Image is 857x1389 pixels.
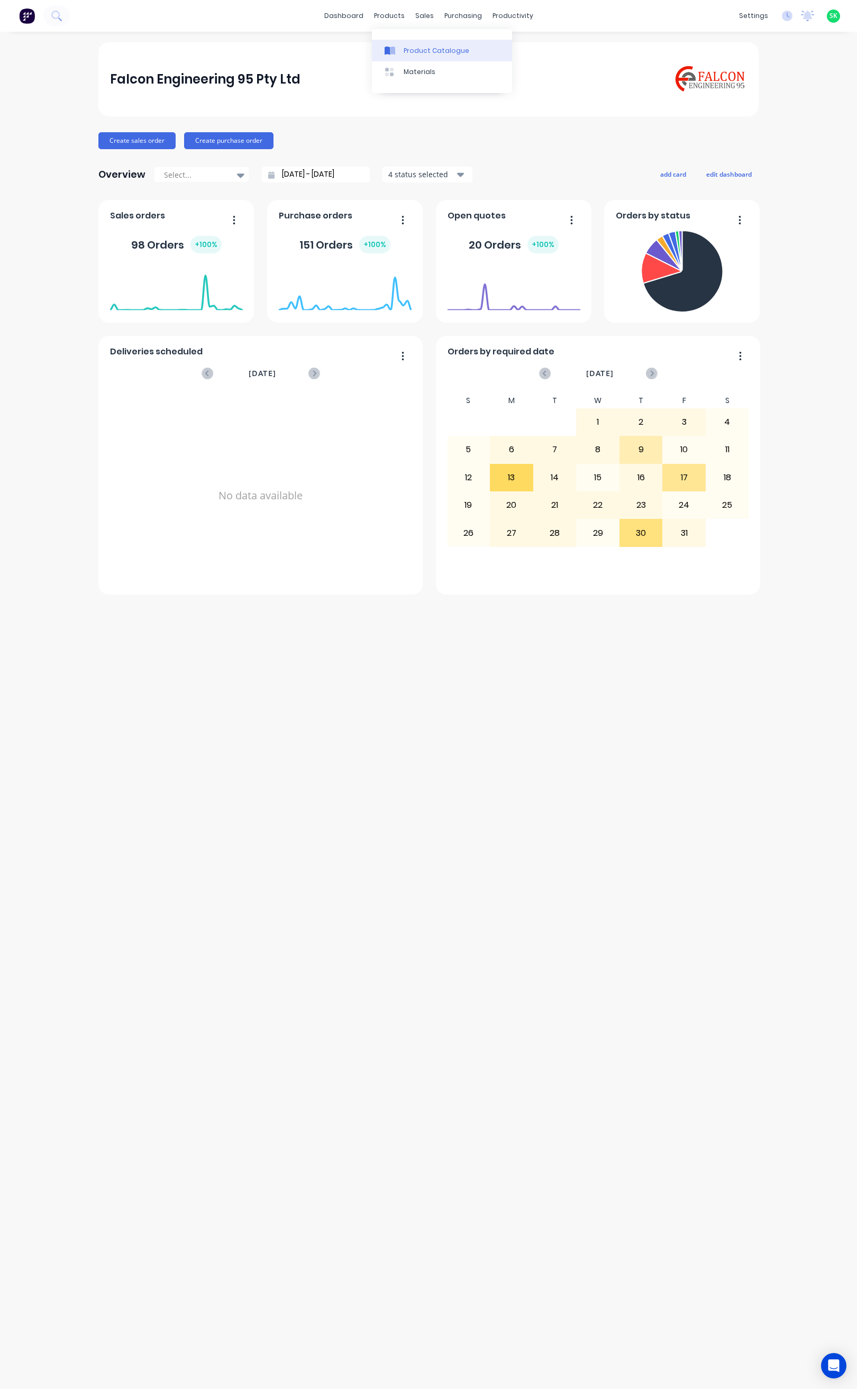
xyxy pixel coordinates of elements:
[576,393,619,408] div: W
[706,393,749,408] div: S
[359,236,390,253] div: + 100 %
[404,46,469,56] div: Product Catalogue
[706,409,749,435] div: 4
[279,209,352,222] span: Purchase orders
[447,393,490,408] div: S
[98,164,145,185] div: Overview
[184,132,273,149] button: Create purchase order
[577,436,619,463] div: 8
[410,8,439,24] div: sales
[620,492,662,518] div: 23
[616,209,690,222] span: Orders by status
[586,368,614,379] span: [DATE]
[533,393,577,408] div: T
[663,519,705,546] div: 31
[448,492,490,518] div: 19
[490,436,533,463] div: 6
[448,464,490,491] div: 12
[663,409,705,435] div: 3
[577,464,619,491] div: 15
[490,464,533,491] div: 13
[821,1353,846,1378] div: Open Intercom Messenger
[382,167,472,182] button: 4 status selected
[490,393,533,408] div: M
[620,519,662,546] div: 30
[439,8,487,24] div: purchasing
[98,132,176,149] button: Create sales order
[404,67,435,77] div: Materials
[110,345,203,358] span: Deliveries scheduled
[620,409,662,435] div: 2
[448,436,490,463] div: 5
[110,69,300,90] div: Falcon Engineering 95 Pty Ltd
[490,519,533,546] div: 27
[620,436,662,463] div: 9
[577,519,619,546] div: 29
[534,492,576,518] div: 21
[673,64,747,94] img: Falcon Engineering 95 Pty Ltd
[706,464,749,491] div: 18
[706,436,749,463] div: 11
[527,236,559,253] div: + 100 %
[534,436,576,463] div: 7
[706,492,749,518] div: 25
[577,409,619,435] div: 1
[663,492,705,518] div: 24
[734,8,773,24] div: settings
[620,464,662,491] div: 16
[487,8,539,24] div: productivity
[131,236,222,253] div: 98 Orders
[388,169,455,180] div: 4 status selected
[699,167,759,181] button: edit dashboard
[372,61,512,83] a: Materials
[299,236,390,253] div: 151 Orders
[662,393,706,408] div: F
[663,436,705,463] div: 10
[534,464,576,491] div: 14
[190,236,222,253] div: + 100 %
[110,209,165,222] span: Sales orders
[369,8,410,24] div: products
[577,492,619,518] div: 22
[319,8,369,24] a: dashboard
[534,519,576,546] div: 28
[372,40,512,61] a: Product Catalogue
[663,464,705,491] div: 17
[619,393,663,408] div: T
[490,492,533,518] div: 20
[653,167,693,181] button: add card
[469,236,559,253] div: 20 Orders
[829,11,837,21] span: SK
[19,8,35,24] img: Factory
[448,209,506,222] span: Open quotes
[448,519,490,546] div: 26
[110,393,412,598] div: No data available
[249,368,276,379] span: [DATE]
